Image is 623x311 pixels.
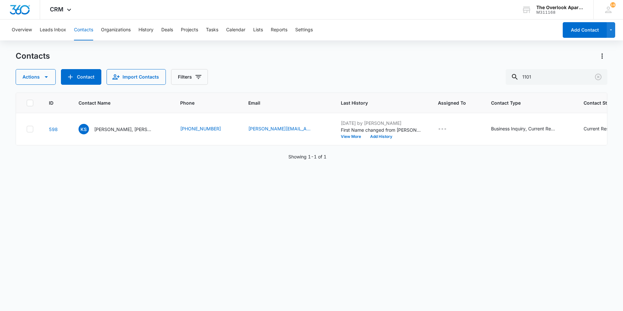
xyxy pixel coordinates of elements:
div: Current Resident [584,125,619,132]
a: [PERSON_NAME][EMAIL_ADDRESS][DOMAIN_NAME] [248,125,313,132]
button: Add History [366,135,397,139]
span: Last History [341,99,413,106]
span: KS [79,124,89,134]
div: account id [536,10,584,15]
button: Add Contact [563,22,607,38]
button: Deals [161,20,173,40]
button: Clear [593,72,603,82]
button: Organizations [101,20,131,40]
input: Search Contacts [506,69,607,85]
p: [PERSON_NAME], [PERSON_NAME] [94,126,153,133]
button: Reports [271,20,287,40]
button: Actions [597,51,607,61]
button: Filters [171,69,208,85]
button: Tasks [206,20,218,40]
span: CRM [50,6,64,13]
button: Leads Inbox [40,20,66,40]
button: History [138,20,153,40]
button: Overview [12,20,32,40]
div: account name [536,5,584,10]
p: [DATE] by [PERSON_NAME] [341,120,422,126]
span: 19 [610,2,616,7]
div: notifications count [610,2,616,7]
span: Contact Type [491,99,558,106]
button: Lists [253,20,263,40]
span: Phone [180,99,223,106]
button: Add Contact [61,69,101,85]
button: Import Contacts [107,69,166,85]
span: Contact Status [584,99,622,106]
button: Actions [16,69,56,85]
div: Phone - (816) 634-5667 - Select to Edit Field [180,125,233,133]
button: Contacts [74,20,93,40]
span: Assigned To [438,99,466,106]
a: [PHONE_NUMBER] [180,125,221,132]
h1: Contacts [16,51,50,61]
span: Email [248,99,316,106]
p: First Name changed from [PERSON_NAME] to [PERSON_NAME], . Last Name changed from Shore to [PERSON... [341,126,422,133]
div: --- [438,125,447,133]
p: Showing 1-1 of 1 [288,153,326,160]
div: Contact Type - Business Inquiry, Current Resident - Select to Edit Field [491,125,568,133]
div: Contact Name - Kelley Shore, Brandon Green - Select to Edit Field [79,124,165,134]
button: View More [341,135,366,139]
a: Navigate to contact details page for Kelley Shore, Brandon Green [49,126,58,132]
div: Assigned To - - Select to Edit Field [438,125,458,133]
div: Business Inquiry, Current Resident [491,125,556,132]
button: Calendar [226,20,245,40]
div: Email - kelley.shore14@gmail.com - Select to Edit Field [248,125,325,133]
button: Projects [181,20,198,40]
span: ID [49,99,53,106]
span: Contact Name [79,99,155,106]
button: Settings [295,20,313,40]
